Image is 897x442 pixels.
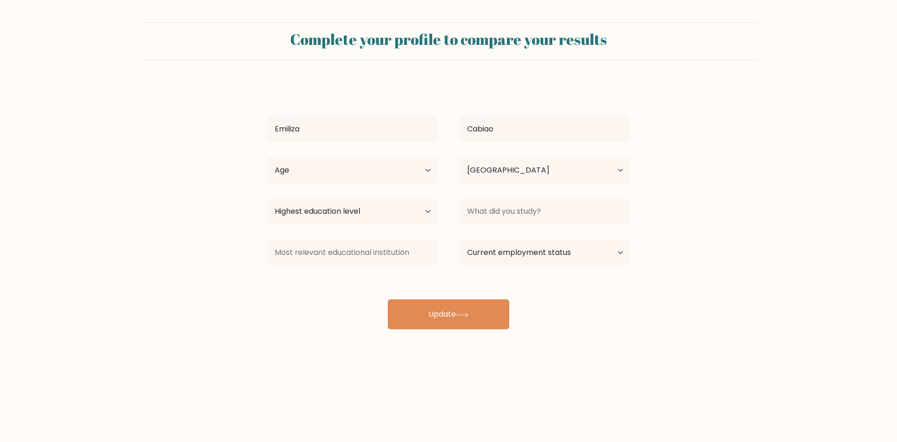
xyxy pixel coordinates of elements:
input: Most relevant educational institution [267,239,437,266]
input: What did you study? [460,198,630,225]
h2: Complete your profile to compare your results [146,30,751,48]
input: Last name [460,116,630,142]
button: Update [388,299,509,329]
input: First name [267,116,437,142]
